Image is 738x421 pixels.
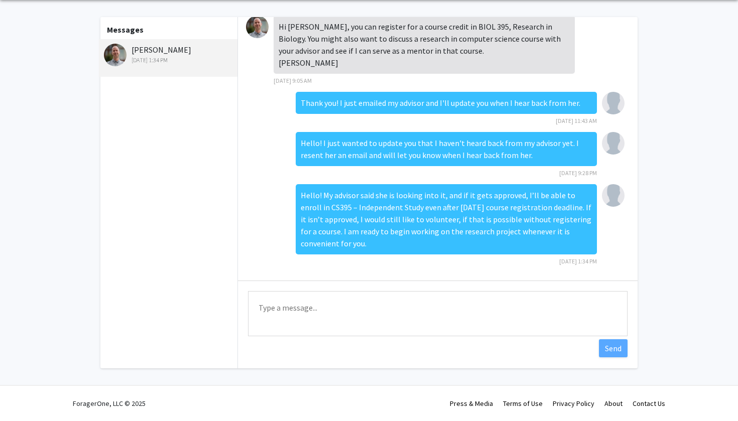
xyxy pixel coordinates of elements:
div: Thank you! I just emailed my advisor and I'll update you when I hear back from her. [296,92,597,114]
div: ForagerOne, LLC © 2025 [73,386,146,421]
img: Aayusha Kandel [602,92,625,114]
button: Send [599,339,628,357]
div: Hello! My advisor said she is looking into it, and if it gets approved, I’ll be able to enroll in... [296,184,597,254]
a: Privacy Policy [553,399,594,408]
span: [DATE] 9:28 PM [559,169,597,177]
span: [DATE] 11:43 AM [556,117,597,124]
iframe: Chat [8,376,43,413]
div: [DATE] 1:34 PM [104,56,235,65]
b: Messages [107,25,144,35]
span: [DATE] 9:05 AM [274,77,312,84]
a: Press & Media [450,399,493,408]
img: Aayusha Kandel [602,132,625,155]
div: Hi [PERSON_NAME], you can register for a course credit in BIOL 395, Research in Biology. You migh... [274,16,575,74]
div: Hello! I just wanted to update you that I haven't heard back from my advisor yet. I resent her an... [296,132,597,166]
a: About [604,399,623,408]
img: Aayusha Kandel [602,184,625,207]
textarea: Message [248,291,628,336]
span: [DATE] 1:34 PM [559,257,597,265]
img: Jake Ferguson [246,16,269,38]
a: Contact Us [633,399,665,408]
a: Terms of Use [503,399,543,408]
div: [PERSON_NAME] [104,44,235,65]
img: Jake Ferguson [104,44,127,66]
